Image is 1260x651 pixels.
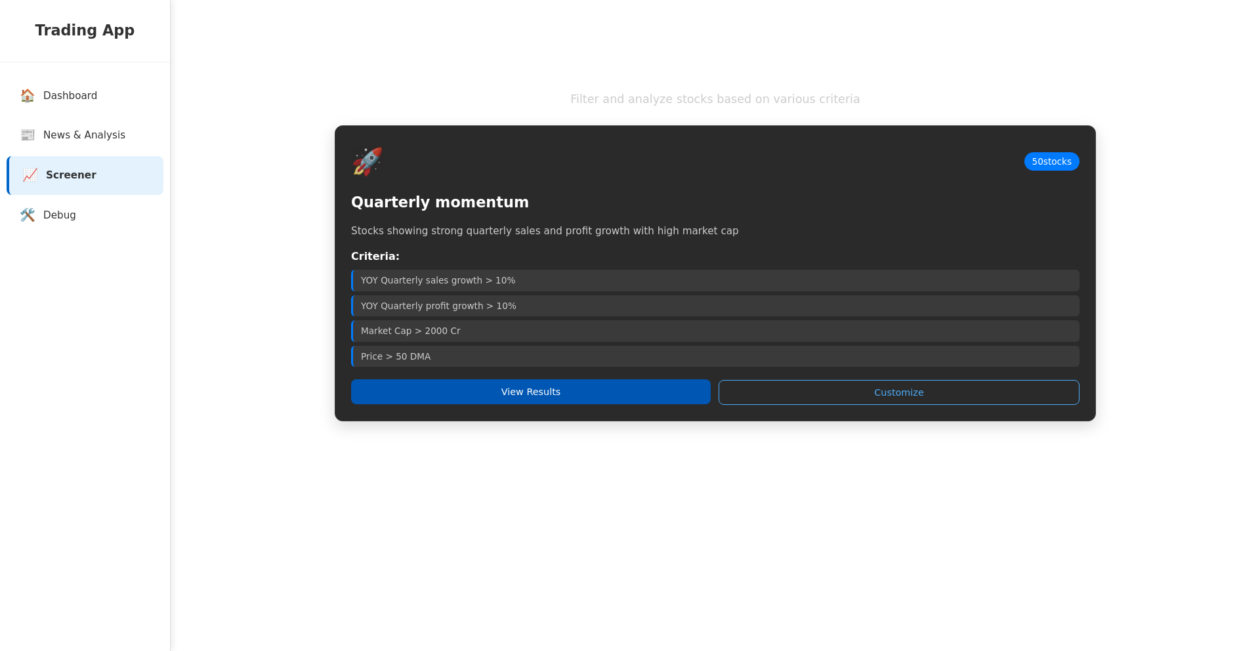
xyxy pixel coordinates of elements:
button: Customize [719,380,1080,405]
a: 📰News & Analysis [7,116,163,155]
p: Filter and analyze stocks based on various criteria [335,91,1096,108]
span: 🏠 [20,87,35,106]
a: 📈Screener [7,156,163,195]
h2: Trading App [13,20,157,42]
li: YOY Quarterly profit growth > 10% [351,295,1080,316]
div: 🚀 [351,142,384,181]
li: Price > 50 DMA [351,346,1080,367]
p: Stocks showing strong quarterly sales and profit growth with high market cap [351,224,1080,239]
span: Dashboard [43,89,97,104]
h3: Quarterly momentum [351,192,1080,214]
span: Debug [43,208,76,223]
button: View Results [351,379,711,404]
span: 📈 [22,166,38,185]
a: 🏠Dashboard [7,77,163,115]
li: YOY Quarterly sales growth > 10% [351,270,1080,291]
h4: Criteria: [351,249,1080,264]
li: Market Cap > 2000 Cr [351,320,1080,341]
h1: Stock Screener [335,51,1096,79]
div: 50 stocks [1024,152,1080,171]
span: 🛠️ [20,206,35,225]
span: News & Analysis [43,128,125,143]
span: Screener [46,168,96,183]
span: 📰 [20,126,35,145]
a: 🛠️Debug [7,196,163,235]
